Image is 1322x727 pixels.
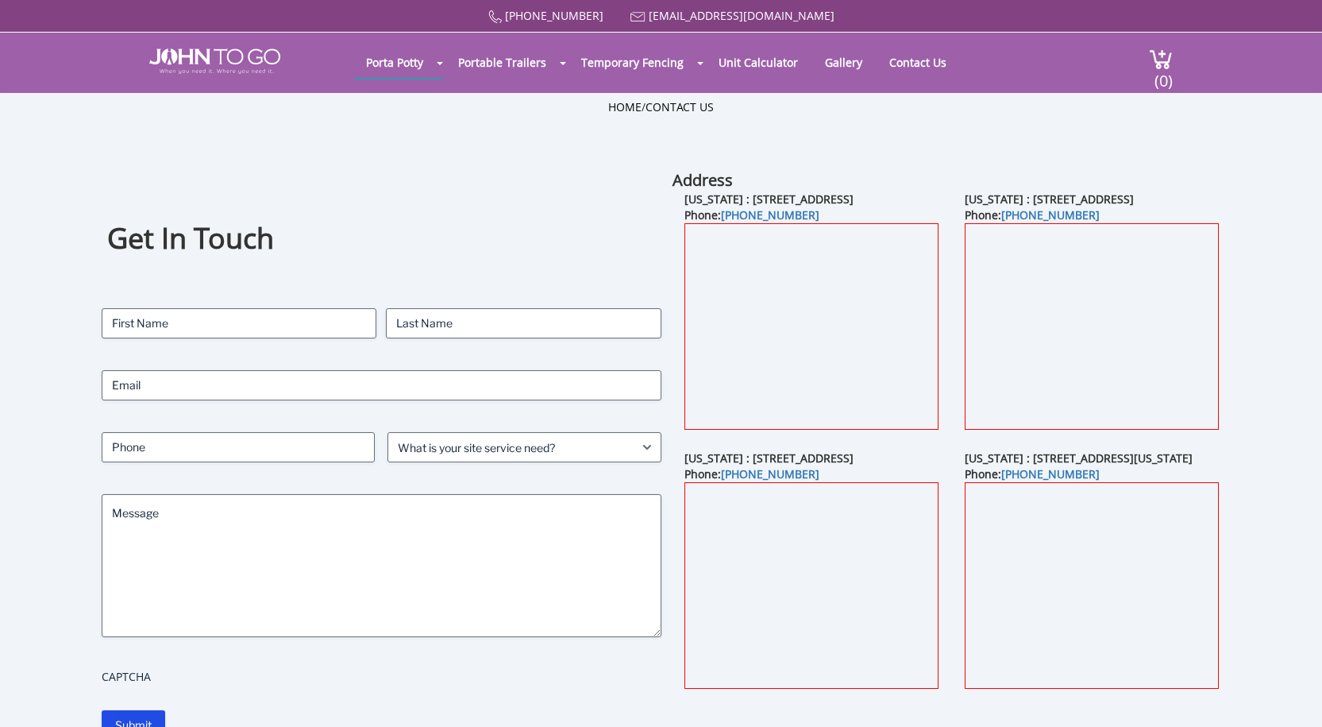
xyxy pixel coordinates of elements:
[965,207,1100,222] b: Phone:
[505,8,603,23] a: [PHONE_NUMBER]
[102,432,375,462] input: Phone
[721,207,819,222] a: [PHONE_NUMBER]
[684,466,819,481] b: Phone:
[813,47,874,78] a: Gallery
[608,99,642,114] a: Home
[608,99,714,115] ul: /
[488,10,502,24] img: Call
[107,219,656,258] h1: Get In Touch
[673,169,733,191] b: Address
[1001,466,1100,481] a: [PHONE_NUMBER]
[102,669,661,685] label: CAPTCHA
[102,370,661,400] input: Email
[569,47,696,78] a: Temporary Fencing
[386,308,661,338] input: Last Name
[965,466,1100,481] b: Phone:
[630,12,646,22] img: Mail
[446,47,558,78] a: Portable Trailers
[649,8,834,23] a: [EMAIL_ADDRESS][DOMAIN_NAME]
[1149,48,1173,70] img: cart a
[877,47,958,78] a: Contact Us
[684,207,819,222] b: Phone:
[1001,207,1100,222] a: [PHONE_NUMBER]
[707,47,810,78] a: Unit Calculator
[721,466,819,481] a: [PHONE_NUMBER]
[684,191,854,207] b: [US_STATE] : [STREET_ADDRESS]
[965,191,1134,207] b: [US_STATE] : [STREET_ADDRESS]
[149,48,280,74] img: JOHN to go
[646,99,714,114] a: Contact Us
[1154,57,1173,91] span: (0)
[102,308,376,338] input: First Name
[354,47,435,78] a: Porta Potty
[965,451,1193,466] b: [US_STATE] : [STREET_ADDRESS][US_STATE]
[684,451,854,466] b: [US_STATE] : [STREET_ADDRESS]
